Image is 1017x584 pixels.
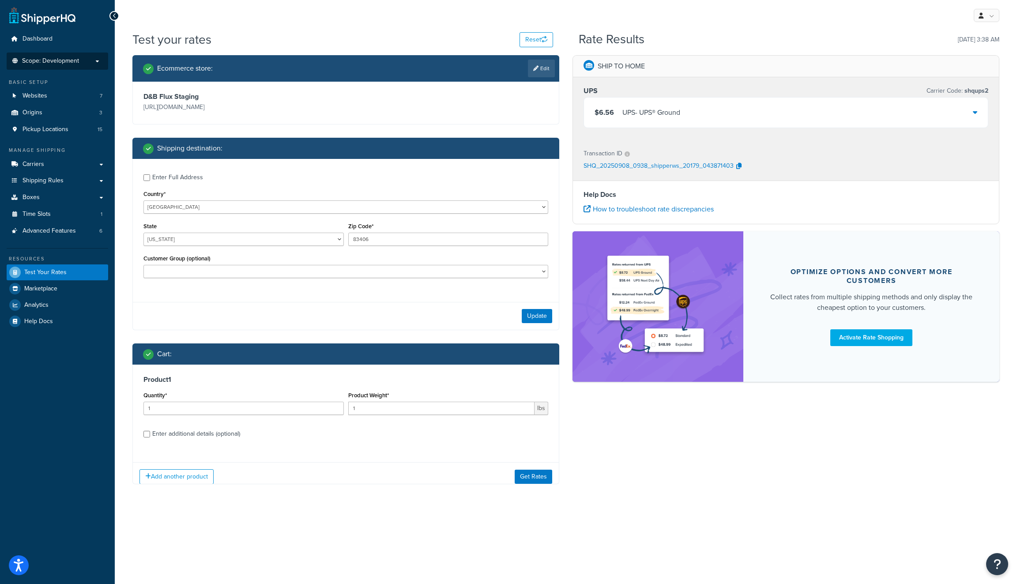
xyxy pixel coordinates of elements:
[522,309,552,323] button: Update
[98,126,102,133] span: 15
[958,34,999,46] p: [DATE] 3:38 AM
[584,204,714,214] a: How to troubleshoot rate discrepancies
[143,431,150,437] input: Enter additional details (optional)
[24,285,57,293] span: Marketplace
[143,101,344,113] p: [URL][DOMAIN_NAME]
[139,469,214,484] button: Add another product
[23,35,53,43] span: Dashboard
[7,206,108,222] li: Time Slots
[7,105,108,121] a: Origins3
[7,147,108,154] div: Manage Shipping
[24,269,67,276] span: Test Your Rates
[157,350,172,358] h2: Cart :
[963,86,988,95] span: shqups2
[927,85,988,97] p: Carrier Code:
[7,121,108,138] li: Pickup Locations
[7,206,108,222] a: Time Slots1
[143,92,344,101] h3: D&B Flux Staging
[7,173,108,189] a: Shipping Rules
[622,106,680,119] div: UPS - UPS® Ground
[99,227,102,235] span: 6
[7,255,108,263] div: Resources
[348,392,389,399] label: Product Weight*
[23,227,76,235] span: Advanced Features
[152,171,203,184] div: Enter Full Address
[584,147,622,160] p: Transaction ID
[23,126,68,133] span: Pickup Locations
[23,194,40,201] span: Boxes
[579,33,644,46] h2: Rate Results
[584,160,734,173] p: SHQ_20250908_0938_shipperws_20179_043871403
[143,402,344,415] input: 0.0
[528,60,555,77] a: Edit
[7,281,108,297] a: Marketplace
[595,107,614,117] span: $6.56
[143,255,211,262] label: Customer Group (optional)
[24,301,49,309] span: Analytics
[7,313,108,329] a: Help Docs
[22,57,79,65] span: Scope: Development
[143,191,166,197] label: Country*
[143,174,150,181] input: Enter Full Address
[598,60,645,72] p: SHIP TO HOME
[157,64,213,72] h2: Ecommerce store :
[7,88,108,104] li: Websites
[535,402,548,415] span: lbs
[7,264,108,280] a: Test Your Rates
[7,31,108,47] a: Dashboard
[7,79,108,86] div: Basic Setup
[348,223,373,230] label: Zip Code*
[143,392,167,399] label: Quantity*
[101,211,102,218] span: 1
[830,329,912,346] a: Activate Rate Shopping
[7,121,108,138] a: Pickup Locations15
[515,470,552,484] button: Get Rates
[603,245,713,369] img: feature-image-rateshop-7084cbbcb2e67ef1d54c2e976f0e592697130d5817b016cf7cc7e13314366067.png
[23,177,64,185] span: Shipping Rules
[348,402,535,415] input: 0.00
[143,223,157,230] label: State
[152,428,240,440] div: Enter additional details (optional)
[520,32,553,47] button: Reset
[7,223,108,239] a: Advanced Features6
[584,189,988,200] h4: Help Docs
[23,92,47,100] span: Websites
[24,318,53,325] span: Help Docs
[100,92,102,100] span: 7
[99,109,102,117] span: 3
[132,31,211,48] h1: Test your rates
[7,223,108,239] li: Advanced Features
[157,144,222,152] h2: Shipping destination :
[765,292,978,313] div: Collect rates from multiple shipping methods and only display the cheapest option to your customers.
[7,156,108,173] a: Carriers
[23,211,51,218] span: Time Slots
[7,88,108,104] a: Websites7
[584,87,598,95] h3: UPS
[7,189,108,206] a: Boxes
[23,161,44,168] span: Carriers
[7,105,108,121] li: Origins
[765,268,978,285] div: Optimize options and convert more customers
[143,375,548,384] h3: Product 1
[23,109,42,117] span: Origins
[7,297,108,313] a: Analytics
[986,553,1008,575] button: Open Resource Center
